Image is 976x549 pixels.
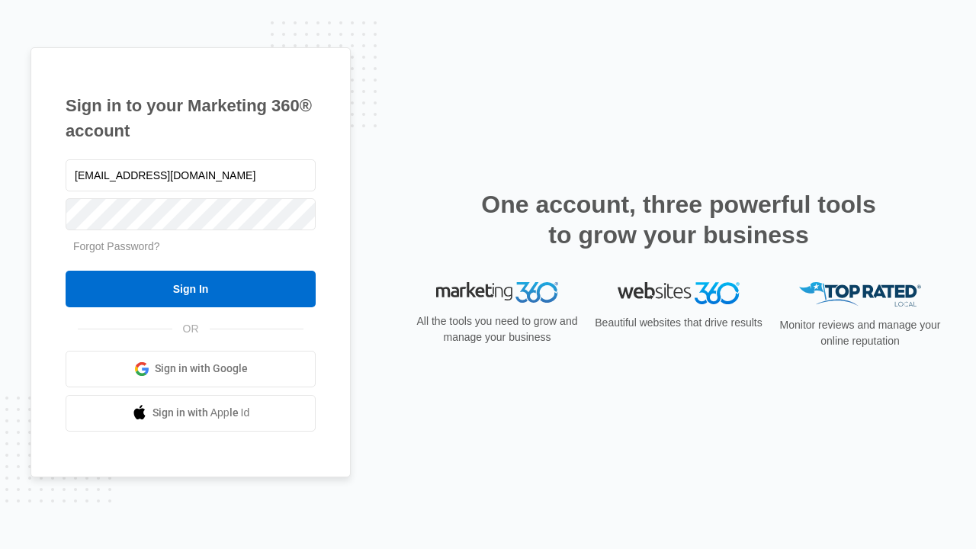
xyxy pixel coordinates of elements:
[66,271,316,307] input: Sign In
[436,282,558,303] img: Marketing 360
[66,395,316,432] a: Sign in with Apple Id
[66,159,316,191] input: Email
[66,93,316,143] h1: Sign in to your Marketing 360® account
[172,321,210,337] span: OR
[155,361,248,377] span: Sign in with Google
[73,240,160,252] a: Forgot Password?
[152,405,250,421] span: Sign in with Apple Id
[775,317,945,349] p: Monitor reviews and manage your online reputation
[593,315,764,331] p: Beautiful websites that drive results
[66,351,316,387] a: Sign in with Google
[799,282,921,307] img: Top Rated Local
[477,189,881,250] h2: One account, three powerful tools to grow your business
[618,282,740,304] img: Websites 360
[412,313,583,345] p: All the tools you need to grow and manage your business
